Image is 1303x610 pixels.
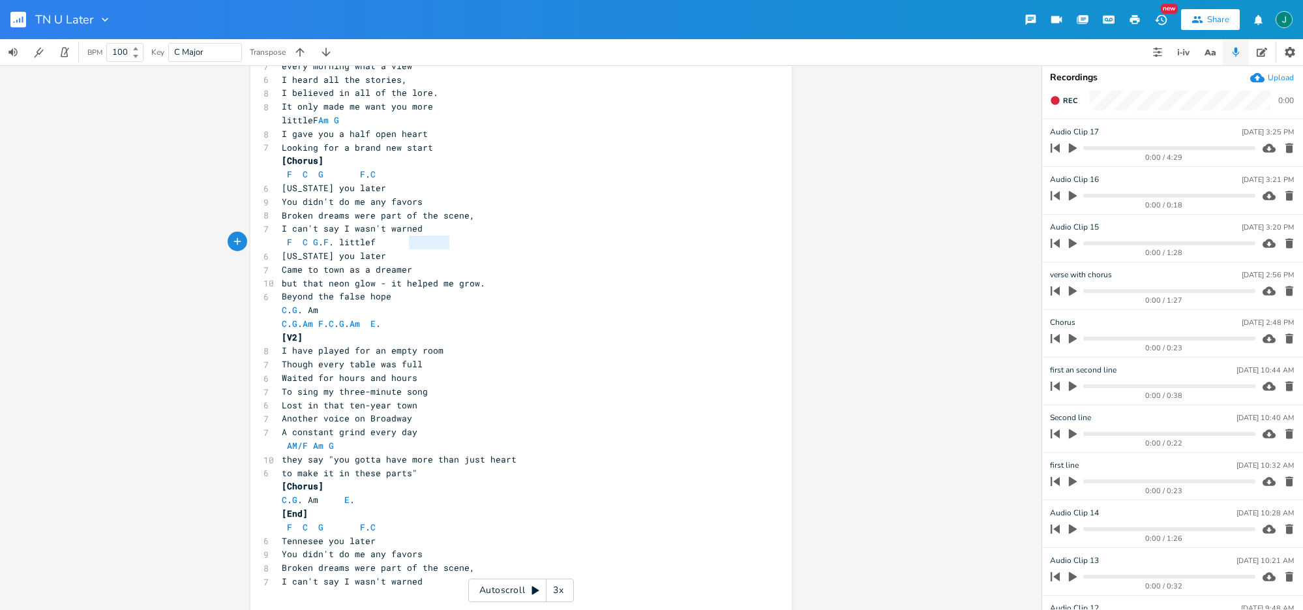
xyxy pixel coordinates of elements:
[1073,344,1255,352] div: 0:00 / 0:23
[282,331,303,343] span: [V2]
[1073,249,1255,256] div: 0:00 / 1:28
[1236,510,1294,517] div: [DATE] 10:28 AM
[1242,129,1294,136] div: [DATE] 3:25 PM
[1242,271,1294,279] div: [DATE] 2:56 PM
[282,453,517,465] span: they say "you gotta have more than just heart
[313,236,318,248] span: G
[1050,459,1079,472] span: first line
[282,209,475,221] span: Broken dreams were part of the scene,
[1050,269,1112,281] span: verse with chorus
[282,100,433,112] span: It only made me want you more
[282,142,433,153] span: Looking for a brand new start
[282,358,423,370] span: Though every table was full
[334,114,339,126] span: G
[1063,96,1077,106] span: Rec
[287,521,292,533] span: F
[1050,412,1091,424] span: Second line
[329,440,334,451] span: G
[370,318,376,329] span: E
[282,87,438,99] span: I believed in all of the lore.
[468,579,574,602] div: Autoscroll
[318,521,323,533] span: G
[282,196,423,207] span: You didn't do me any favors
[282,412,412,424] span: Another voice on Broadway
[282,372,417,384] span: Waited for hours and hours
[250,48,286,56] div: Transpose
[282,236,376,248] span: . . littlef
[339,318,344,329] span: G
[282,548,423,560] span: You didn't do me any favors
[1045,90,1083,111] button: Rec
[282,467,417,479] span: to make it in these parts"
[303,521,308,533] span: C
[282,480,323,492] span: [Chorus]
[1073,487,1255,495] div: 0:00 / 0:23
[282,575,423,587] span: I can't say I wasn't warned
[282,222,423,234] span: I can't say I wasn't warned
[1073,202,1255,209] div: 0:00 / 0:18
[1073,535,1255,542] div: 0:00 / 1:26
[287,236,292,248] span: F
[1050,73,1295,82] div: Recordings
[1050,221,1099,234] span: Audio Clip 15
[292,304,297,316] span: G
[282,304,318,316] span: . . Am
[151,48,164,56] div: Key
[350,318,360,329] span: Am
[370,168,376,180] span: C
[282,277,485,289] span: but that neon glow - it helped me grow.
[35,14,93,25] span: TN U Later
[292,494,297,506] span: G
[282,426,417,438] span: A constant grind every day
[282,114,344,126] span: littleF
[287,440,308,451] span: AM/F
[1250,70,1294,85] button: Upload
[282,318,381,329] span: . . . . . .
[282,494,355,506] span: . . Am .
[1161,4,1178,14] div: New
[282,318,287,329] span: C
[1236,462,1294,469] div: [DATE] 10:32 AM
[1242,224,1294,231] div: [DATE] 3:20 PM
[282,74,407,85] span: I heard all the stories,
[282,535,376,547] span: Tennesee you later
[1050,364,1116,376] span: first an second line
[87,49,102,56] div: BPM
[303,168,308,180] span: C
[1278,97,1294,104] div: 0:00
[292,318,297,329] span: G
[1181,9,1240,30] button: Share
[282,562,475,573] span: Broken dreams were part of the scene,
[282,344,443,356] span: I have played for an empty room
[329,318,334,329] span: C
[282,155,323,166] span: [Chorus]
[1050,174,1099,186] span: Audio Clip 16
[282,521,376,533] span: .
[1050,555,1099,567] span: Audio Clip 13
[1242,319,1294,326] div: [DATE] 2:48 PM
[282,399,417,411] span: Lost in that ten-year town
[1268,72,1294,83] div: Upload
[282,304,287,316] span: C
[1050,126,1099,138] span: Audio Clip 17
[360,168,365,180] span: F
[1148,8,1174,31] button: New
[1276,11,1293,28] img: Jim Rudolf
[1236,414,1294,421] div: [DATE] 10:40 AM
[282,182,386,194] span: [US_STATE] you later
[370,521,376,533] span: C
[282,264,412,275] span: Came to town as a dreamer
[282,494,287,506] span: C
[1073,583,1255,590] div: 0:00 / 0:32
[344,494,350,506] span: E
[303,318,313,329] span: Am
[1207,14,1229,25] div: Share
[1050,507,1099,519] span: Audio Clip 14
[282,386,428,397] span: To sing my three-minute song
[313,440,323,451] span: Am
[1236,557,1294,564] div: [DATE] 10:21 AM
[282,128,428,140] span: I gave you a half open heart
[323,236,329,248] span: F
[282,168,376,180] span: .
[1050,316,1075,329] span: Chorus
